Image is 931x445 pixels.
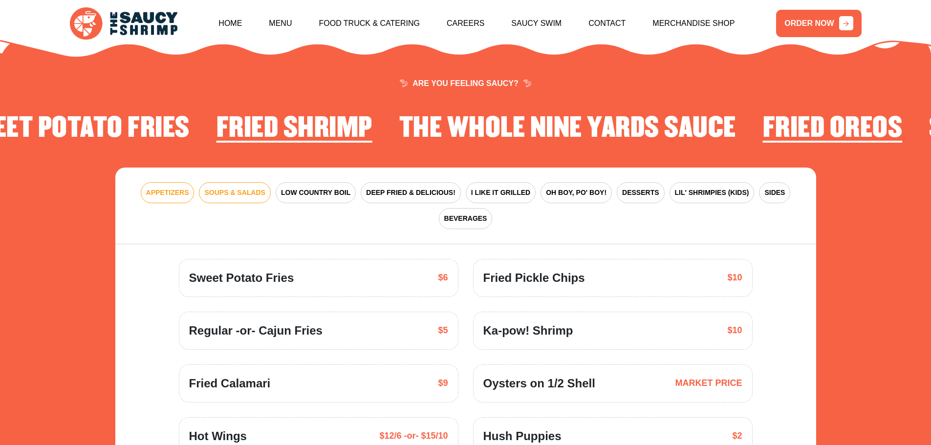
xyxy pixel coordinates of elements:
span: Fried Pickle Chips [483,269,585,287]
h2: The Whole Nine Yards Sauce [399,113,736,144]
span: $10 [727,324,742,337]
span: Sweet Potato Fries [189,269,294,287]
span: DESSERTS [622,188,659,198]
a: Menu [269,2,292,44]
span: LOW COUNTRY BOIL [281,188,350,198]
span: Oysters on 1/2 Shell [483,375,595,392]
a: Careers [447,2,484,44]
span: $6 [438,271,448,284]
button: DESSERTS [617,182,664,203]
span: Regular -or- Cajun Fries [189,322,323,339]
li: 2 of 4 [399,113,736,148]
a: Contact [588,2,626,44]
span: $10 [727,271,742,284]
button: I LIKE IT GRILLED [466,182,536,203]
span: SOUPS & SALADS [204,188,265,198]
span: OH BOY, PO' BOY! [546,188,606,198]
span: LIL' SHRIMPIES (KIDS) [675,188,749,198]
span: APPETIZERS [146,188,189,198]
span: Fried Calamari [189,375,271,392]
span: BEVERAGES [444,213,487,224]
a: Home [218,2,242,44]
img: logo [70,7,177,40]
h2: Fried Oreos [763,113,903,144]
button: BEVERAGES [439,208,493,229]
span: MARKET PRICE [675,377,742,390]
button: OH BOY, PO' BOY! [541,182,612,203]
span: $12/6 -or- $15/10 [379,429,448,443]
span: $5 [438,324,448,337]
h2: Fried Shrimp [217,113,372,144]
button: SOUPS & SALADS [199,182,270,203]
span: SIDES [764,188,785,198]
span: Ka-pow! Shrimp [483,322,573,339]
a: ORDER NOW [776,10,861,37]
a: Merchandise Shop [652,2,735,44]
button: LIL' SHRIMPIES (KIDS) [670,182,755,203]
span: Hush Puppies [483,427,562,445]
span: ARE YOU FEELING SAUCY? [400,80,531,87]
span: $2 [732,429,742,443]
a: Saucy Swim [511,2,562,44]
li: 1 of 4 [217,113,372,148]
span: I LIKE IT GRILLED [471,188,530,198]
span: DEEP FRIED & DELICIOUS! [366,188,455,198]
span: $9 [438,377,448,390]
li: 3 of 4 [763,113,903,148]
button: LOW COUNTRY BOIL [276,182,356,203]
span: Hot Wings [189,427,247,445]
button: SIDES [759,182,790,203]
button: APPETIZERS [141,182,195,203]
a: Food Truck & Catering [319,2,420,44]
button: DEEP FRIED & DELICIOUS! [361,182,461,203]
